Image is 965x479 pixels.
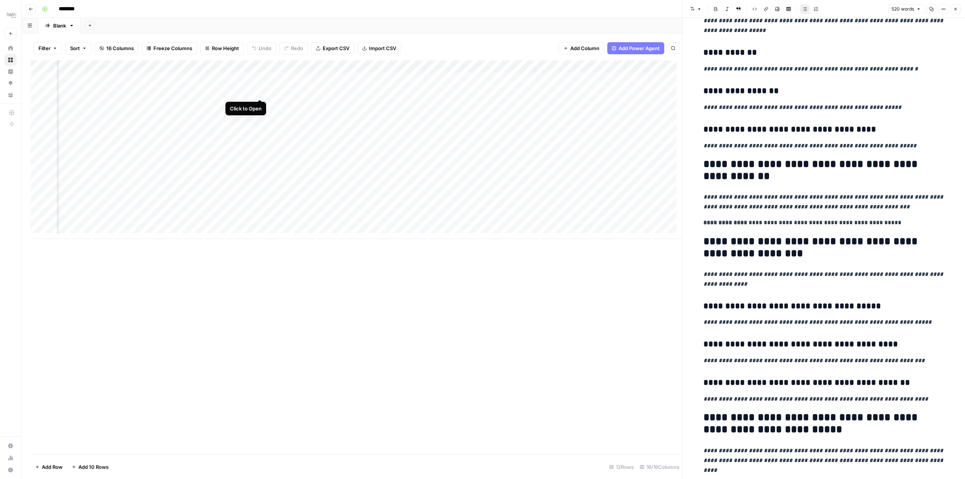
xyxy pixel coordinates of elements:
span: 520 words [891,6,914,12]
a: Home [5,42,17,54]
a: Browse [5,54,17,66]
button: Sort [65,42,92,54]
span: Filter [38,44,51,52]
button: Add Power Agent [607,42,664,54]
span: Freeze Columns [153,44,192,52]
span: Add 10 Rows [78,463,109,471]
button: Add 10 Rows [67,461,113,473]
img: Dash Logo [5,9,18,22]
div: 16/16 Columns [637,461,682,473]
span: 16 Columns [106,44,134,52]
button: 16 Columns [95,42,139,54]
span: Add Row [42,463,63,471]
a: Settings [5,440,17,452]
div: Blank [53,22,66,29]
span: Undo [259,44,271,52]
span: Export CSV [323,44,349,52]
a: Your Data [5,89,17,101]
button: Export CSV [311,42,354,54]
span: Add Column [570,44,599,52]
a: Opportunities [5,77,17,89]
button: Freeze Columns [142,42,197,54]
button: Undo [247,42,276,54]
a: Blank [38,18,81,33]
button: Row Height [200,42,244,54]
button: Redo [279,42,308,54]
button: Add Column [559,42,604,54]
button: Filter [34,42,62,54]
span: Sort [70,44,80,52]
div: 12 Rows [606,461,637,473]
span: Row Height [212,44,239,52]
button: Add Row [31,461,67,473]
a: Usage [5,452,17,464]
button: Help + Support [5,464,17,476]
a: Insights [5,66,17,78]
button: 520 words [888,4,924,14]
span: Add Power Agent [619,44,660,52]
span: Redo [291,44,303,52]
button: Workspace: Dash [5,6,17,25]
button: Import CSV [357,42,401,54]
span: Import CSV [369,44,396,52]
